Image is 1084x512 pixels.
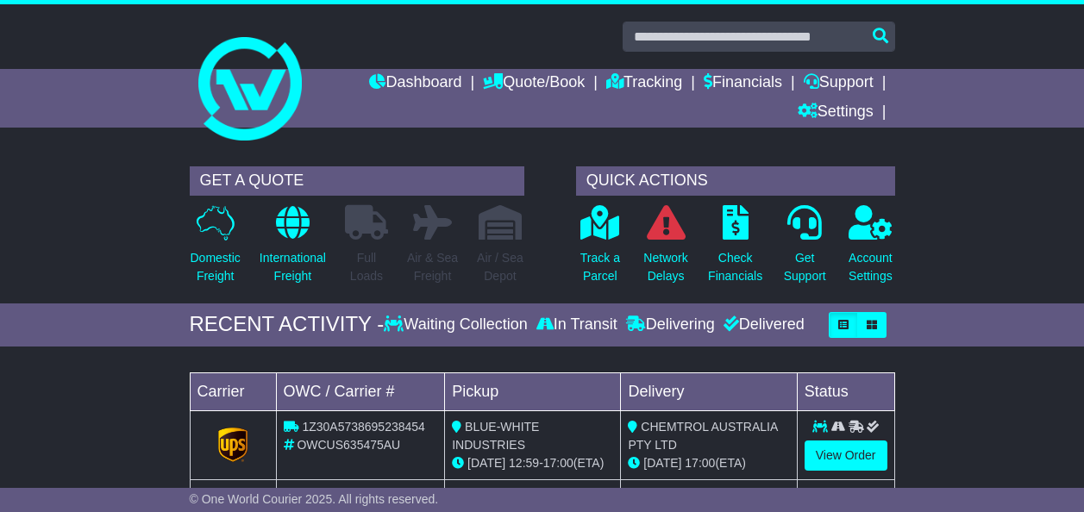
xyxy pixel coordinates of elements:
[606,69,682,98] a: Tracking
[190,492,439,506] span: © One World Courier 2025. All rights reserved.
[576,166,895,196] div: QUICK ACTIONS
[452,454,613,472] div: - (ETA)
[704,69,782,98] a: Financials
[628,454,789,472] div: (ETA)
[260,249,326,285] p: International Freight
[783,204,827,295] a: GetSupport
[804,69,874,98] a: Support
[384,315,531,334] div: Waiting Collection
[467,456,505,470] span: [DATE]
[798,98,874,128] a: Settings
[622,315,719,334] div: Delivering
[708,249,762,285] p: Check Financials
[190,166,524,196] div: GET A QUOTE
[784,249,826,285] p: Get Support
[509,456,539,470] span: 12:59
[580,204,621,295] a: Track aParcel
[190,372,276,410] td: Carrier
[707,204,763,295] a: CheckFinancials
[452,420,539,452] span: BLUE-WHITE INDUSTRIES
[191,249,241,285] p: Domestic Freight
[797,372,894,410] td: Status
[643,249,687,285] p: Network Delays
[849,249,893,285] p: Account Settings
[543,456,573,470] span: 17:00
[719,315,805,334] div: Delivered
[643,456,681,470] span: [DATE]
[483,69,585,98] a: Quote/Book
[621,372,797,410] td: Delivery
[369,69,461,98] a: Dashboard
[190,204,241,295] a: DomesticFreight
[805,440,887,471] a: View Order
[407,249,458,285] p: Air & Sea Freight
[297,438,400,452] span: OWCUS635475AU
[259,204,327,295] a: InternationalFreight
[477,249,523,285] p: Air / Sea Depot
[628,420,777,452] span: CHEMTROL AUSTRALIA PTY LTD
[848,204,893,295] a: AccountSettings
[445,372,621,410] td: Pickup
[532,315,622,334] div: In Transit
[276,372,445,410] td: OWC / Carrier #
[345,249,388,285] p: Full Loads
[685,456,715,470] span: 17:00
[302,420,424,434] span: 1Z30A5738695238454
[218,428,248,462] img: GetCarrierServiceLogo
[580,249,620,285] p: Track a Parcel
[642,204,688,295] a: NetworkDelays
[190,312,385,337] div: RECENT ACTIVITY -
